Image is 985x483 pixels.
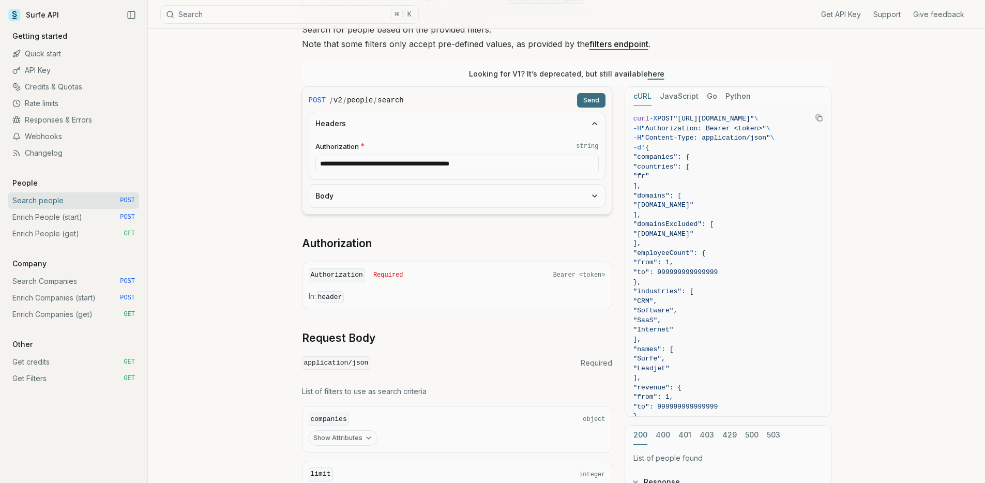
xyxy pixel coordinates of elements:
p: Search for people based on the provided filters. Note that some filters only accept pre-defined v... [302,22,831,51]
span: ], [633,239,642,247]
a: Enrich Companies (get) GET [8,306,139,323]
span: curl [633,115,649,123]
button: Headers [309,112,605,135]
span: "Internet" [633,326,674,334]
span: POST [309,95,326,105]
a: Quick start [8,46,139,62]
code: people [347,95,373,105]
button: 400 [656,426,670,445]
span: "Authorization: Bearer <token>" [641,125,766,132]
span: "names": [ [633,345,674,353]
span: GET [124,358,135,366]
p: Company [8,259,51,269]
p: People [8,178,42,188]
span: -d [633,144,642,152]
button: Collapse Sidebar [124,7,139,23]
code: search [377,95,403,105]
p: List of people found [633,453,823,463]
a: Webhooks [8,128,139,145]
a: here [648,69,664,78]
button: Copy Text [811,110,827,126]
span: Required [581,358,612,368]
span: Bearer <token> [553,271,605,279]
button: Show Attributes [309,430,377,446]
button: Python [725,87,751,106]
span: "Content-Type: application/json" [641,134,770,142]
span: / [330,95,332,105]
span: object [583,415,605,424]
a: Get API Key [821,9,861,20]
a: Enrich People (start) POST [8,209,139,225]
span: integer [579,471,605,479]
span: POST [120,197,135,205]
button: cURL [633,87,651,106]
button: Go [707,87,717,106]
span: ], [633,182,642,190]
a: Responses & Errors [8,112,139,128]
code: string [576,142,598,150]
span: "Leadjet" [633,365,670,372]
span: -H [633,134,642,142]
a: Enrich People (get) GET [8,225,139,242]
button: 503 [767,426,780,445]
a: Get credits GET [8,354,139,370]
span: POST [120,277,135,285]
button: 200 [633,426,647,445]
span: -H [633,125,642,132]
span: "domains": [ [633,192,682,200]
p: In: [309,291,605,303]
span: \ [766,125,770,132]
span: "to": 999999999999999 [633,403,718,411]
span: \ [754,115,759,123]
code: Authorization [309,268,365,282]
span: POST [120,213,135,221]
a: Changelog [8,145,139,161]
p: Looking for V1? It’s deprecated, but still available [469,69,664,79]
span: "Surfe", [633,355,665,363]
span: "SaaS", [633,316,662,324]
span: ], [633,374,642,382]
span: "[DOMAIN_NAME]" [633,230,694,238]
span: '{ [641,144,649,152]
span: POST [657,115,673,123]
span: Authorization [315,142,359,152]
button: 401 [678,426,691,445]
span: "countries": [ [633,163,690,171]
span: "from": 1, [633,259,674,266]
span: "from": 1, [633,393,674,401]
span: "[URL][DOMAIN_NAME]" [674,115,754,123]
code: limit [309,467,333,481]
span: ], [633,211,642,219]
span: \ [770,134,775,142]
span: Required [373,271,403,279]
a: Enrich Companies (start) POST [8,290,139,306]
a: Give feedback [913,9,964,20]
a: filters endpoint [589,39,648,49]
p: Other [8,339,37,350]
code: application/json [302,356,371,370]
a: Authorization [302,236,372,251]
span: GET [124,374,135,383]
a: Get Filters GET [8,370,139,387]
span: ], [633,336,642,343]
span: "domainsExcluded": [ [633,220,714,228]
a: Request Body [302,331,375,345]
span: POST [120,294,135,302]
code: v2 [334,95,342,105]
span: "companies": { [633,153,690,161]
code: companies [309,413,349,427]
p: List of filters to use as search criteria [302,386,612,397]
span: GET [124,310,135,319]
button: Send [577,93,605,108]
span: "Software", [633,307,678,314]
kbd: ⌘ [391,9,402,20]
button: Search⌘K [160,5,419,24]
a: Credits & Quotas [8,79,139,95]
span: / [374,95,376,105]
a: API Key [8,62,139,79]
span: }, [633,278,642,286]
button: 403 [700,426,714,445]
span: "[DOMAIN_NAME]" [633,201,694,209]
p: Getting started [8,31,71,41]
a: Search people POST [8,192,139,209]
